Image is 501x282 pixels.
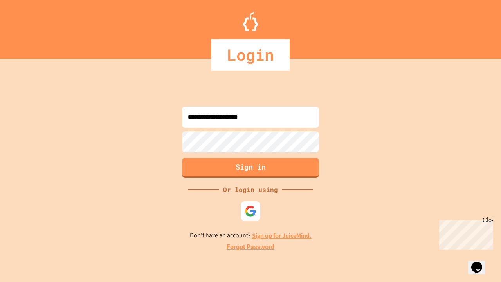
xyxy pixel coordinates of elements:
div: Login [211,39,290,70]
img: google-icon.svg [245,205,256,217]
p: Don't have an account? [190,231,312,240]
iframe: chat widget [468,251,493,274]
div: Chat with us now!Close [3,3,54,50]
iframe: chat widget [436,217,493,250]
a: Forgot Password [227,242,274,252]
a: Sign up for JuiceMind. [252,231,312,240]
img: Logo.svg [243,12,258,31]
div: Or login using [219,185,282,194]
button: Sign in [182,158,319,178]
